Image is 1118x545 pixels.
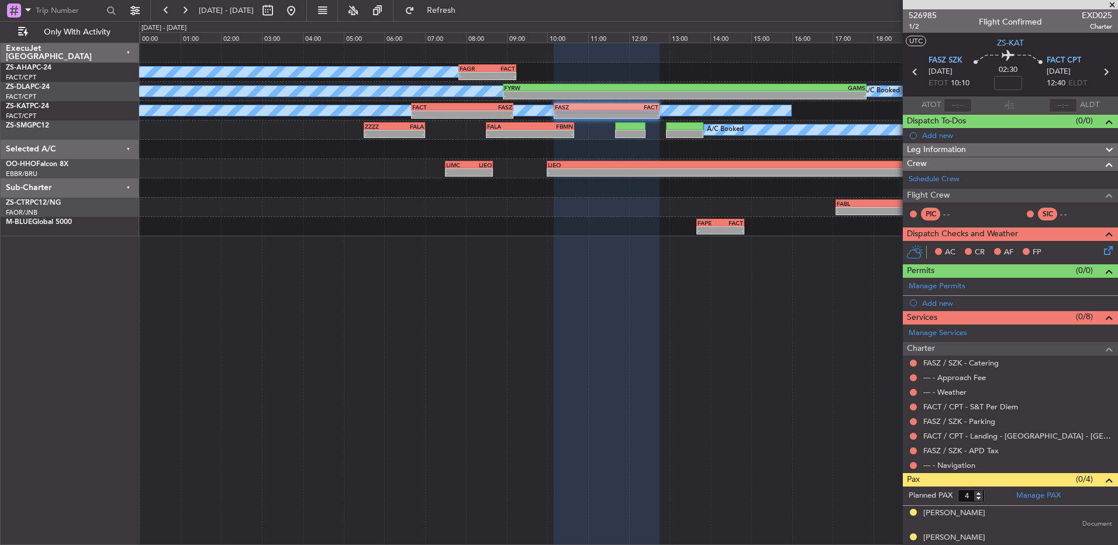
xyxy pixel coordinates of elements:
div: FBMN [530,123,573,130]
a: FACT / CPT - S&T Per Diem [923,402,1018,412]
a: Manage Services [909,327,967,339]
div: - [394,130,424,137]
div: 09:00 [507,32,548,43]
div: 15:00 [751,32,792,43]
span: Flight Crew [907,189,950,202]
span: Pax [907,473,920,487]
div: - [685,92,865,99]
span: M-BLUE [6,219,32,226]
span: 02:30 [999,64,1017,76]
span: ATOT [922,99,941,111]
a: Schedule Crew [909,174,960,185]
span: Dispatch Checks and Weather [907,227,1018,241]
label: Planned PAX [909,490,953,502]
div: - [446,169,469,176]
span: ZS-KAT [6,103,30,110]
div: FASZ [462,104,512,111]
span: Dispatch To-Dos [907,115,966,128]
span: AF [1004,247,1013,258]
span: 526985 [909,9,937,22]
a: FAOR/JNB [6,208,37,217]
div: GAMS [685,84,865,91]
div: 02:00 [221,32,262,43]
a: FACT / CPT - Landing - [GEOGRAPHIC_DATA] - [GEOGRAPHIC_DATA] International FACT / CPT [923,431,1112,441]
a: --- - Weather [923,387,967,397]
span: ZS-SMG [6,122,32,129]
a: ZS-CTRPC12/NG [6,199,61,206]
div: 00:00 [140,32,181,43]
div: Add new [922,298,1112,308]
a: Manage PAX [1016,490,1061,502]
a: --- - Approach Fee [923,372,986,382]
span: ELDT [1068,78,1087,89]
div: - [504,92,685,99]
div: KTEB [736,161,923,168]
div: - [469,169,492,176]
div: FABL [837,200,886,207]
div: - [606,111,658,118]
span: CR [975,247,985,258]
div: [PERSON_NAME] [923,508,985,519]
a: FASZ / SZK - Parking [923,416,995,426]
div: - [412,111,462,118]
div: PIC [921,208,940,220]
div: 07:00 [425,32,466,43]
div: - - [943,209,969,219]
span: Document [1082,519,1112,529]
div: 14:00 [710,32,751,43]
div: SIC [1038,208,1057,220]
div: LIMC [446,161,469,168]
span: ZS-DLA [6,84,30,91]
input: --:-- [944,98,972,112]
a: FACT/CPT [6,92,36,101]
a: M-BLUEGlobal 5000 [6,219,72,226]
a: ZS-SMGPC12 [6,122,49,129]
div: 11:00 [588,32,629,43]
div: - [548,169,736,176]
button: Only With Activity [13,23,127,42]
div: 06:00 [384,32,425,43]
a: --- - Navigation [923,460,975,470]
span: FACT CPT [1047,55,1081,67]
div: LIEO [548,161,736,168]
div: FYRW [504,84,685,91]
div: A/C Booked [707,121,744,139]
span: Only With Activity [30,28,123,36]
a: ZS-KATPC-24 [6,103,49,110]
div: A/C Booked [863,82,900,100]
div: - [460,73,488,80]
div: FASZ [555,104,606,111]
div: [PERSON_NAME] [923,532,985,544]
div: FACT [720,219,743,226]
span: AC [945,247,955,258]
span: 12:40 [1047,78,1065,89]
div: - [887,208,937,215]
span: Charter [907,342,935,356]
div: - [530,130,573,137]
span: [DATE] [1047,66,1071,78]
div: 10:00 [547,32,588,43]
span: ZS-CTR [6,199,30,206]
span: (0/0) [1076,115,1093,127]
div: 12:00 [629,32,670,43]
span: [DATE] - [DATE] [199,5,254,16]
a: FASZ / SZK - APD Tax [923,446,999,456]
div: FAPE [698,219,720,226]
button: UTC [906,36,926,46]
span: FASZ SZK [929,55,962,67]
span: ALDT [1080,99,1099,111]
span: Permits [907,264,934,278]
a: FASZ / SZK - Catering [923,358,999,368]
span: 10:10 [951,78,969,89]
div: - - [1060,209,1086,219]
div: FACT [606,104,658,111]
div: Flight Confirmed [979,16,1042,28]
div: - [698,227,720,234]
div: 05:00 [344,32,385,43]
a: OO-HHOFalcon 8X [6,161,68,168]
div: FALA [394,123,424,130]
div: - [555,111,606,118]
div: 01:00 [181,32,222,43]
div: FACT [887,200,937,207]
button: Refresh [399,1,470,20]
